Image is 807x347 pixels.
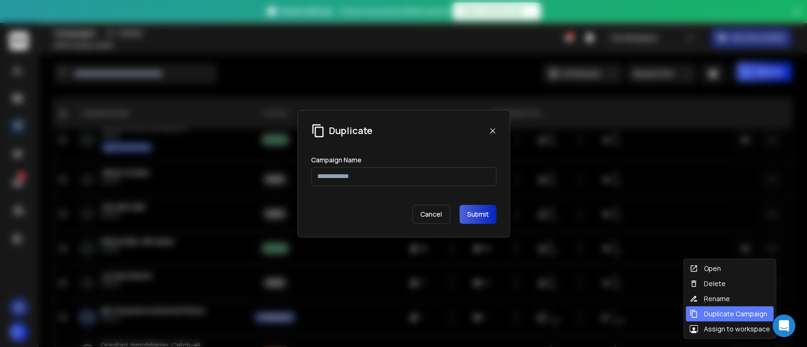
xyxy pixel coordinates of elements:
div: Open [689,264,720,273]
label: Campaign Name [311,157,362,163]
div: Delete [689,279,725,288]
div: Open Intercom Messenger [772,314,795,337]
p: Cancel [412,205,450,224]
button: Submit [460,205,496,224]
div: Rename [689,294,729,304]
div: Duplicate Campaign [689,309,767,319]
div: Assign to workspace [689,324,770,334]
h1: Duplicate [329,124,373,137]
